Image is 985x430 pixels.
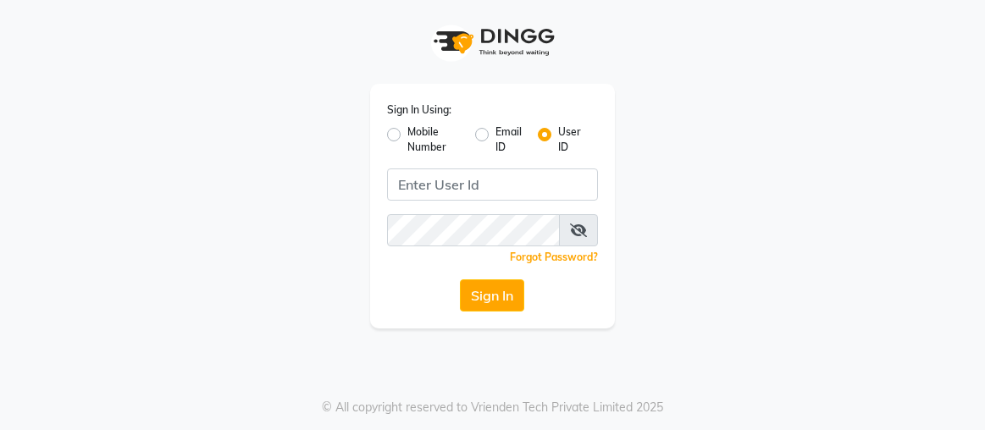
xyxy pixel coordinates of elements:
[407,124,462,155] label: Mobile Number
[387,168,599,201] input: Username
[495,124,524,155] label: Email ID
[387,102,451,118] label: Sign In Using:
[424,17,560,67] img: logo1.svg
[460,279,524,311] button: Sign In
[387,214,561,246] input: Username
[558,124,584,155] label: User ID
[510,251,598,263] a: Forgot Password?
